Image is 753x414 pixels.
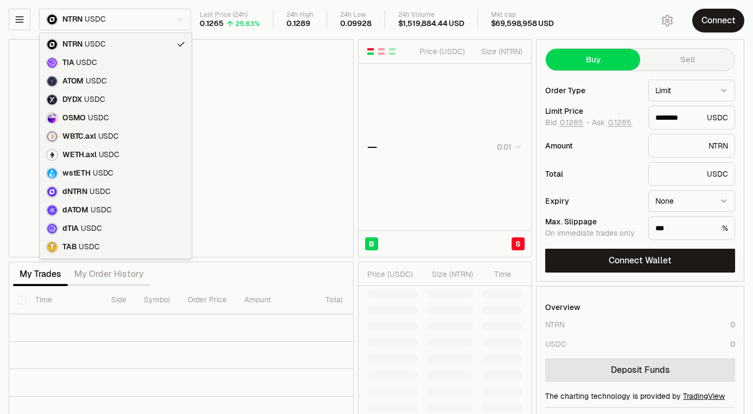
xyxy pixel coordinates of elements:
[85,40,105,49] span: USDC
[46,186,58,198] img: dNTRN.svg
[46,112,58,124] img: osmo.png
[46,149,58,161] img: eth-white.png
[62,169,91,178] span: wstETH
[46,223,58,235] img: dTIA.svg
[46,94,58,106] img: dydx.png
[62,205,88,215] span: dATOM
[62,132,96,141] span: WBTC.axl
[46,167,58,179] img: wsteth.svg
[62,76,84,86] span: ATOM
[46,75,58,87] img: atom.png
[91,205,111,215] span: USDC
[62,187,87,197] span: dNTRN
[46,38,58,50] img: ntrn.png
[46,241,58,253] img: TAB.png
[93,169,113,178] span: USDC
[99,150,119,160] span: USDC
[62,40,82,49] span: NTRN
[62,113,86,123] span: OSMO
[88,113,109,123] span: USDC
[86,76,106,86] span: USDC
[81,224,101,234] span: USDC
[62,150,97,160] span: WETH.axl
[62,95,82,105] span: DYDX
[90,187,110,197] span: USDC
[79,242,99,252] span: USDC
[98,132,119,141] span: USDC
[46,131,58,143] img: wbtc.png
[46,57,58,69] img: celestia.png
[76,58,97,68] span: USDC
[84,95,105,105] span: USDC
[62,58,74,68] span: TIA
[62,224,79,234] span: dTIA
[46,204,58,216] img: dATOM.svg
[62,242,76,252] span: TAB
